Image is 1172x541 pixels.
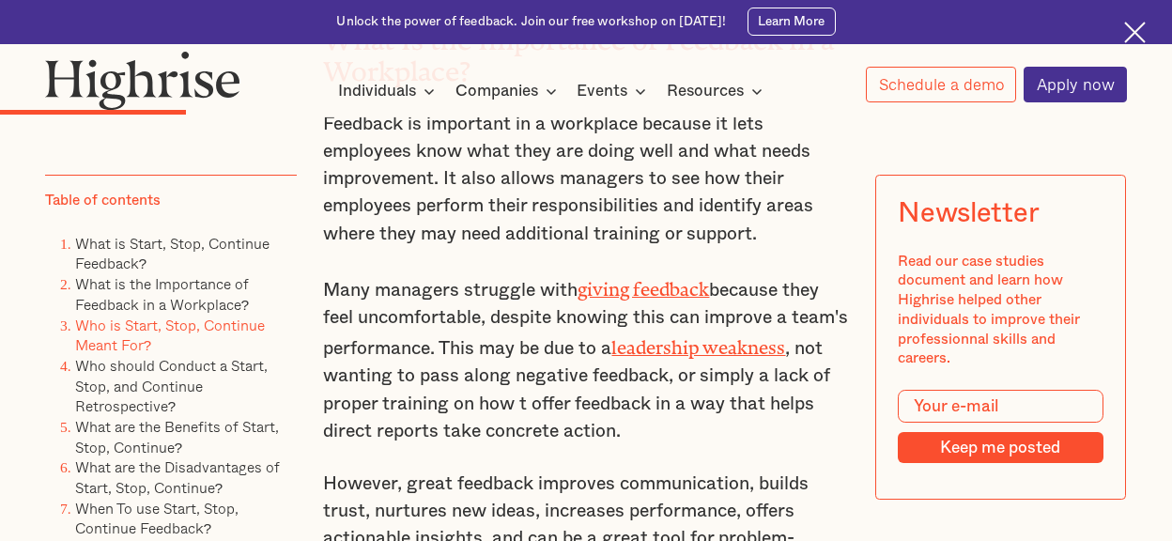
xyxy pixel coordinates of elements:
[578,279,709,291] a: giving feedback
[75,314,265,357] a: Who is Start, Stop, Continue Meant For?
[899,432,1104,463] input: Keep me posted
[323,111,848,248] p: Feedback is important in a workplace because it lets employees know what they are doing well and ...
[75,232,270,275] a: What is Start, Stop, Continue Feedback?
[1024,67,1126,102] a: Apply now
[45,51,240,110] img: Highrise logo
[667,80,768,102] div: Resources
[667,80,744,102] div: Resources
[75,497,239,540] a: When To use Start, Stop, Continue Feedback?
[323,273,848,445] p: Many managers struggle with because they feel uncomfortable, despite knowing this can improve a t...
[611,337,785,349] a: leadership weakness
[75,415,279,458] a: What are the Benefits of Start, Stop, Continue?
[338,80,440,102] div: Individuals
[866,67,1016,102] a: Schedule a demo
[75,354,268,417] a: Who should Conduct a Start, Stop, and Continue Retrospective?
[75,273,250,317] a: What is the Importance of Feedback in a Workplace?
[338,80,416,102] div: Individuals
[577,80,627,102] div: Events
[336,13,726,31] div: Unlock the power of feedback. Join our free workshop on [DATE]!
[899,198,1040,230] div: Newsletter
[577,80,652,102] div: Events
[455,80,538,102] div: Companies
[899,391,1104,424] input: Your e-mail
[1124,22,1146,43] img: Cross icon
[899,391,1104,463] form: Modal Form
[45,191,161,210] div: Table of contents
[748,8,835,36] a: Learn More
[75,456,280,500] a: What are the Disadvantages of Start, Stop, Continue?
[455,80,563,102] div: Companies
[899,252,1104,368] div: Read our case studies document and learn how Highrise helped other individuals to improve their p...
